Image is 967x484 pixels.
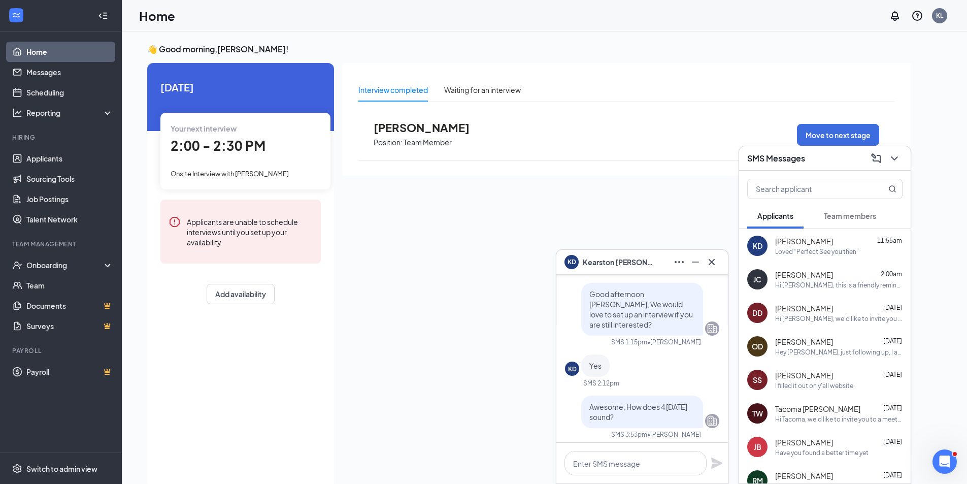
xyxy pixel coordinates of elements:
button: Move to next stage [797,124,879,146]
a: Talent Network [26,209,113,230]
div: SMS 3:53pm [611,430,647,439]
div: SMS 2:12pm [583,379,619,388]
div: Hi [PERSON_NAME], we'd like to invite you to a meeting with Smoothie King for Team Member at Cour... [775,314,903,323]
span: [DATE] [160,79,321,95]
span: Your next interview [171,124,237,133]
a: Messages [26,62,113,82]
h3: SMS Messages [747,153,805,164]
span: [PERSON_NAME] [775,303,833,313]
h3: 👋 Good morning, [PERSON_NAME] ! [147,44,911,55]
span: [DATE] [883,304,902,311]
div: SS [753,375,762,385]
div: Applicants are unable to schedule interviews until you set up your availability. [187,216,313,247]
div: DD [752,308,762,318]
a: SurveysCrown [26,316,113,336]
svg: Settings [12,464,22,474]
p: Position: [374,138,403,147]
a: Sourcing Tools [26,169,113,189]
svg: QuestionInfo [911,10,923,22]
span: [PERSON_NAME] [775,337,833,347]
span: [DATE] [883,438,902,445]
input: Search applicant [748,179,868,199]
span: 2:00 - 2:30 PM [171,137,265,154]
div: TW [752,408,763,418]
span: [DATE] [883,404,902,412]
a: Team [26,275,113,296]
div: JB [754,442,761,452]
svg: Cross [706,256,718,268]
a: Job Postings [26,189,113,209]
a: Home [26,42,113,62]
div: Interview completed [358,84,428,95]
div: Team Management [12,240,111,248]
a: PayrollCrown [26,362,113,382]
span: [PERSON_NAME] [775,471,833,481]
div: Hi Tacoma, we'd like to invite you to a meeting with [PERSON_NAME] King for Team Member at Courth... [775,415,903,424]
svg: Minimize [689,256,702,268]
span: [DATE] [883,471,902,479]
div: I filled it out on y'all website [775,381,853,390]
svg: Analysis [12,108,22,118]
svg: Company [706,415,718,427]
a: Applicants [26,148,113,169]
svg: MagnifyingGlass [888,185,896,193]
span: • [PERSON_NAME] [647,338,701,346]
div: KD [753,241,762,251]
span: [PERSON_NAME] [775,236,833,246]
button: ComposeMessage [868,150,884,167]
svg: Error [169,216,181,228]
span: Good afternoon [PERSON_NAME], We would love to set up an interview if you are still interested? [589,289,693,329]
svg: Collapse [98,11,108,21]
a: Scheduling [26,82,113,103]
span: Awesome, How does 4 [DATE] sound? [589,402,687,422]
span: Team members [824,211,876,220]
div: Reporting [26,108,114,118]
div: Waiting for an interview [444,84,521,95]
span: Applicants [757,211,793,220]
span: [DATE] [883,371,902,378]
span: 2:00am [881,270,902,278]
span: 11:55am [877,237,902,244]
button: Minimize [687,254,704,270]
div: SMS 1:15pm [611,338,647,346]
div: Payroll [12,346,111,355]
svg: Plane [711,457,723,469]
span: Tacoma [PERSON_NAME] [775,404,860,414]
div: OD [752,341,763,351]
button: Cross [704,254,720,270]
span: [PERSON_NAME] [775,370,833,380]
span: Kearston [PERSON_NAME] [583,256,654,268]
div: KL [936,11,943,20]
svg: UserCheck [12,260,22,270]
span: [PERSON_NAME] [775,437,833,447]
svg: WorkstreamLogo [11,10,21,20]
button: Add availability [207,284,275,304]
span: Onsite Interview with [PERSON_NAME] [171,170,289,178]
svg: ComposeMessage [870,152,882,165]
span: [PERSON_NAME] [775,270,833,280]
div: Have you found a better time yet [775,448,869,457]
div: Loved “Perfect See you then” [775,247,859,256]
div: KD [568,365,577,373]
div: Hiring [12,133,111,142]
div: Switch to admin view [26,464,97,474]
svg: Ellipses [673,256,685,268]
div: JC [753,274,761,284]
span: • [PERSON_NAME] [647,430,701,439]
iframe: Intercom live chat [932,449,957,474]
a: DocumentsCrown [26,296,113,316]
svg: Notifications [889,10,901,22]
div: Hey [PERSON_NAME], just following up, I am the store manager at Smoothie [PERSON_NAME] and wanted... [775,348,903,357]
div: Onboarding [26,260,105,270]
span: Yes [589,361,602,370]
span: [DATE] [883,337,902,345]
button: ChevronDown [886,150,903,167]
p: Team Member [404,138,452,147]
button: Ellipses [671,254,687,270]
svg: ChevronDown [888,152,901,165]
svg: Company [706,322,718,335]
h1: Home [139,7,175,24]
div: Hi [PERSON_NAME], this is a friendly reminder. Your meeting with Smoothie King for Team Member at... [775,281,903,289]
span: [PERSON_NAME] [374,121,485,134]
